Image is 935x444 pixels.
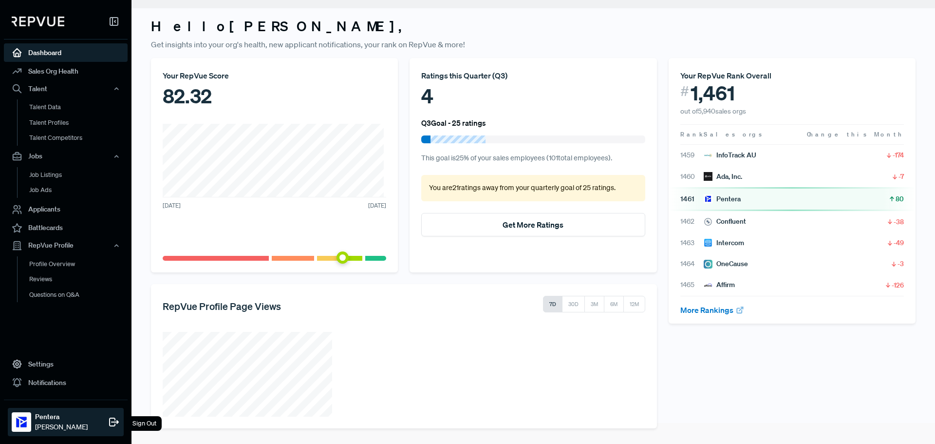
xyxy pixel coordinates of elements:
[421,118,486,127] h6: Q3 Goal - 25 ratings
[368,201,386,210] span: [DATE]
[704,280,735,290] div: Affirm
[704,259,748,269] div: OneCause
[704,172,712,181] img: Ada, Inc.
[680,150,704,160] span: 1459
[680,216,704,227] span: 1462
[4,237,128,253] button: RepVue Profile
[704,238,712,247] img: Intercom
[4,400,128,436] a: PenteraPentera[PERSON_NAME]Sign Out
[680,259,704,269] span: 1464
[894,238,904,248] span: -49
[17,167,141,182] a: Job Listings
[17,271,141,287] a: Reviews
[127,416,162,431] div: Sign Out
[892,280,904,290] span: -126
[35,412,88,422] strong: Pentera
[704,130,764,138] span: Sales orgs
[680,81,689,101] span: #
[4,218,128,237] a: Battlecards
[704,217,712,226] img: Confluent
[4,373,128,392] a: Notifications
[17,99,141,115] a: Talent Data
[893,150,904,160] span: -174
[4,43,128,62] a: Dashboard
[429,183,637,193] p: You are 21 ratings away from your quarterly goal of 25 ratings .
[680,280,704,290] span: 1465
[163,81,386,111] div: 82.32
[421,213,645,236] button: Get More Ratings
[584,296,604,312] button: 3M
[704,150,756,160] div: InfoTrack AU
[17,115,141,130] a: Talent Profiles
[680,130,704,139] span: Rank
[4,355,128,373] a: Settings
[680,194,704,204] span: 1461
[562,296,585,312] button: 30D
[17,130,141,146] a: Talent Competitors
[35,422,88,432] span: [PERSON_NAME]
[421,70,645,81] div: Ratings this Quarter ( Q3 )
[894,217,904,227] span: -38
[704,194,712,203] img: Pentera
[163,70,386,81] div: Your RepVue Score
[898,172,904,181] span: -7
[163,300,281,312] h5: RepVue Profile Page Views
[680,305,745,315] a: More Rankings
[680,71,771,80] span: Your RepVue Rank Overall
[543,296,562,312] button: 7D
[704,238,744,248] div: Intercom
[704,260,712,269] img: OneCause
[704,172,742,182] div: Ada, Inc.
[704,194,741,204] div: Pentera
[680,238,704,248] span: 1463
[17,287,141,302] a: Questions on Q&A
[421,81,645,111] div: 4
[14,414,29,430] img: Pentera
[898,259,904,269] span: -3
[704,216,746,227] div: Confluent
[680,172,704,182] span: 1460
[704,281,712,290] img: Affirm
[17,182,141,198] a: Job Ads
[4,62,128,80] a: Sales Org Health
[604,296,624,312] button: 6M
[4,80,128,97] button: Talent
[17,256,141,271] a: Profile Overview
[896,194,904,204] span: 80
[4,148,128,164] button: Jobs
[704,151,712,160] img: InfoTrack AU
[623,296,645,312] button: 12M
[12,17,64,26] img: RepVue
[4,200,128,218] a: Applicants
[691,81,735,105] span: 1,461
[151,39,916,50] p: Get insights into your org's health, new applicant notifications, your rank on RepVue & more!
[807,130,904,138] span: Change this Month
[680,107,746,116] span: out of 5,940 sales orgs
[151,18,916,35] h3: Hello [PERSON_NAME] ,
[421,153,645,164] p: This goal is 25 % of your sales employees ( 101 total employees).
[163,201,181,210] span: [DATE]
